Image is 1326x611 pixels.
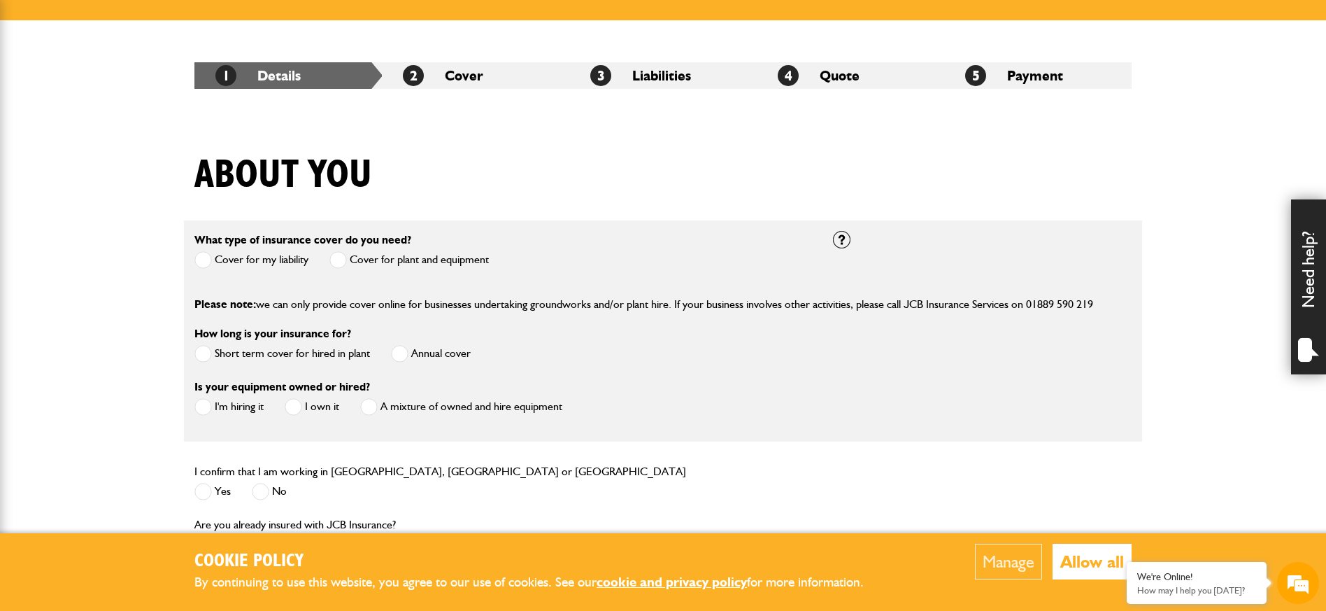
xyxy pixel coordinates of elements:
label: No [252,483,287,500]
h1: About you [194,152,372,199]
button: Manage [975,544,1042,580]
label: Short term cover for hired in plant [194,345,370,363]
span: 4 [778,65,799,86]
p: By continuing to use this website, you agree to our use of cookies. See our for more information. [194,572,887,594]
label: Cover for my liability [194,251,308,269]
label: Are you already insured with JCB Insurance? [194,519,396,531]
label: Yes [194,483,231,500]
label: Is your equipment owned or hired? [194,381,370,393]
label: I own it [285,398,339,416]
a: cookie and privacy policy [597,574,747,590]
span: 1 [215,65,236,86]
label: How long is your insurance for? [194,328,351,339]
span: Please note: [194,297,256,311]
li: Payment [944,62,1132,89]
span: 5 [965,65,986,86]
label: A mixture of owned and hire equipment [360,398,562,416]
span: 3 [590,65,611,86]
li: Details [194,62,382,89]
label: I'm hiring it [194,398,264,416]
li: Quote [757,62,944,89]
span: 2 [403,65,424,86]
button: Allow all [1053,544,1132,580]
h2: Cookie Policy [194,551,887,573]
div: Need help? [1291,199,1326,374]
p: How may I help you today? [1137,585,1256,596]
label: Annual cover [391,345,471,363]
li: Cover [382,62,569,89]
label: Cover for plant and equipment [329,251,489,269]
div: We're Online! [1137,571,1256,583]
label: I confirm that I am working in [GEOGRAPHIC_DATA], [GEOGRAPHIC_DATA] or [GEOGRAPHIC_DATA] [194,466,686,477]
label: What type of insurance cover do you need? [194,234,411,246]
p: we can only provide cover online for businesses undertaking groundworks and/or plant hire. If you... [194,295,1132,314]
li: Liabilities [569,62,757,89]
